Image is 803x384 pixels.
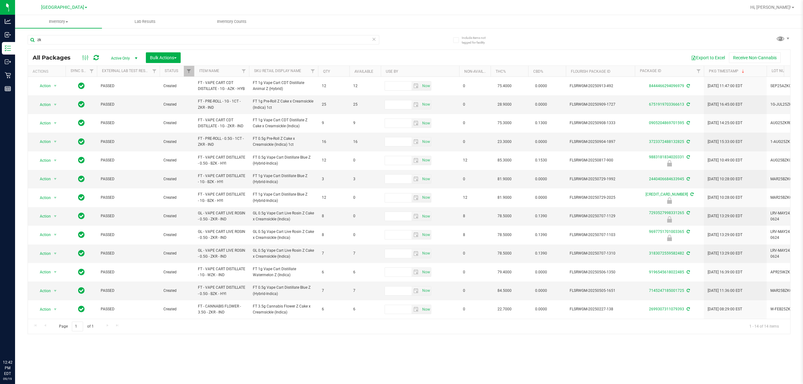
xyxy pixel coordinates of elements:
span: select [51,249,59,258]
span: select [421,156,431,165]
a: Package ID [640,69,661,73]
span: Created [163,195,190,201]
a: Inventory Counts [189,15,275,28]
button: Bulk Actions [146,52,181,63]
span: 0.0000 [532,175,550,184]
span: 8 [322,213,346,219]
span: 8 [463,213,487,219]
span: FT 0.5g Vape Cart Distillate Blue Z (Hybrid-Indica) [253,155,314,166]
a: Use By [386,69,398,74]
span: FT 1g Pre-Roll Z Cake x Creamsickle (Indica) 1ct [253,98,314,110]
span: Created [163,176,190,182]
span: FT - VAPE CART DISTILLATE - 1G - WZK - IND [198,266,245,278]
span: 0 [463,83,487,89]
a: [CREDIT_CARD_NUMBER] [646,192,688,197]
span: FT 1g Vape Cart CDT Distillate Z Cake x Creamsickle (Indica) [253,117,314,129]
span: In Sync [78,118,85,127]
span: FLSRWGM-20250729-1992 [570,176,631,182]
span: 0 [463,269,487,275]
span: Sync from Compliance System [686,102,690,107]
span: PASSED [101,213,156,219]
span: In Sync [78,100,85,109]
span: [DATE] 11:36:00 EDT [708,288,742,294]
span: In Sync [78,82,85,90]
span: In Sync [78,230,85,239]
span: Action [34,230,51,239]
span: select [412,156,421,165]
span: select [412,249,421,258]
span: 0.1300 [532,118,550,128]
a: 3183072559582482 [649,251,684,255]
span: select [412,137,421,146]
span: 8 [463,232,487,238]
span: FT - CANNABIS FLOWER - 3.5G - ZKR - IND [198,303,245,315]
span: Set Current date [421,119,431,128]
span: 6 [353,269,377,275]
span: Created [163,232,190,238]
span: select [412,305,421,314]
span: Set Current date [421,249,431,258]
span: PASSED [101,176,156,182]
a: 2699307311079393 [649,307,684,311]
inline-svg: Inbound [5,32,11,38]
span: FLSRWGM-20250909-1727 [570,102,631,108]
span: [DATE] 11:47:00 EDT [708,83,742,89]
span: [DATE] 10:28:00 EDT [708,195,742,201]
span: [DATE] 14:25:00 EDT [708,120,742,126]
span: Action [34,100,51,109]
span: FT - VAPE CART DISTILLATE - 0.5G - BZK - HYI [198,285,245,297]
span: FLSRWGM-20250707-1129 [570,213,631,219]
inline-svg: Analytics [5,18,11,24]
span: 8 [322,232,346,238]
a: Available [354,69,373,74]
a: Lab Results [102,15,189,28]
span: select [421,287,431,295]
span: Clear [372,35,376,43]
span: 0.1390 [532,212,550,221]
a: 9883181834020331 [649,155,684,159]
span: select [412,287,421,295]
inline-svg: Retail [5,72,11,78]
span: select [421,249,431,258]
span: select [421,82,431,90]
span: select [421,305,431,314]
span: In Sync [78,137,85,146]
a: 9697751701003365 [649,229,684,234]
span: FT 0.5g Vape Cart Distillate Blue Z (Hybrid-Indica) [253,285,314,297]
a: 3723372488132825 [649,139,684,144]
span: Sync from Compliance System [686,229,690,234]
span: [DATE] 13:29:00 EDT [708,213,742,219]
span: [DATE] 10:28:00 EDT [708,176,742,182]
span: 75.3000 [494,118,515,128]
span: In Sync [78,156,85,165]
span: [DATE] 13:29:00 EDT [708,232,742,238]
span: 0 [353,157,377,163]
span: Set Current date [421,305,431,314]
span: 78.5000 [494,249,515,258]
span: In Sync [78,193,85,202]
span: select [51,82,59,90]
span: Action [34,287,51,295]
a: Flourish Package ID [571,69,610,74]
span: FT 1g Vape Cart Distillate Blue Z (Hybrid-Indica) [253,192,314,203]
span: select [51,230,59,239]
a: Item Name [199,69,219,73]
span: Include items not tagged for facility [462,35,493,45]
span: Created [163,102,190,108]
span: FT 1g Vape Cart CDT Distillate Animal Z (Hybrid) [253,80,314,92]
span: Created [163,157,190,163]
span: In Sync [78,212,85,220]
span: Sync from Compliance System [686,211,690,215]
span: GL - VAPE CART LIVE ROSIN - 0.5G - ZKR - IND [198,248,245,260]
a: Non-Available [464,69,492,74]
span: Sync from Compliance System [686,251,690,255]
div: Actions [33,69,63,74]
span: Set Current date [421,268,431,277]
a: Filter [308,66,318,76]
span: select [421,268,431,276]
span: PASSED [101,157,156,163]
span: select [412,119,421,128]
span: Sync from Compliance System [686,84,690,88]
span: Created [163,120,190,126]
span: Set Current date [421,286,431,295]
